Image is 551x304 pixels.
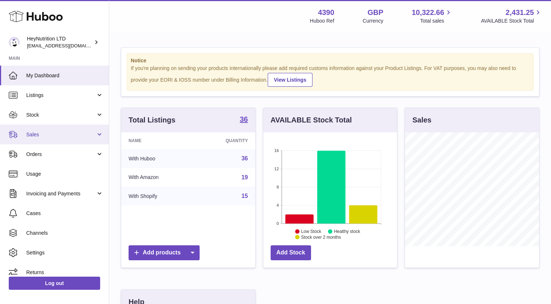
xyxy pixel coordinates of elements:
[26,171,103,178] span: Usage
[121,132,194,149] th: Name
[276,203,279,207] text: 4
[26,190,96,197] span: Invoicing and Payments
[129,245,200,260] a: Add products
[301,229,322,234] text: Low Stock
[26,92,96,99] span: Listings
[276,221,279,226] text: 0
[9,37,20,48] img: info@heynutrition.com
[26,72,103,79] span: My Dashboard
[241,174,248,180] a: 19
[310,17,334,24] div: Huboo Ref
[412,8,444,17] span: 10,322.66
[420,17,452,24] span: Total sales
[241,193,248,199] a: 15
[26,131,96,138] span: Sales
[274,148,279,153] text: 16
[412,115,431,125] h3: Sales
[26,230,103,237] span: Channels
[26,249,103,256] span: Settings
[334,229,361,234] text: Healthy stock
[240,116,248,124] a: 36
[26,210,103,217] span: Cases
[27,43,107,48] span: [EMAIL_ADDRESS][DOMAIN_NAME]
[412,8,452,24] a: 10,322.66 Total sales
[121,187,194,206] td: With Shopify
[131,57,530,64] strong: Notice
[268,73,312,87] a: View Listings
[26,151,96,158] span: Orders
[131,65,530,87] div: If you're planning on sending your products internationally please add required customs informati...
[27,35,93,49] div: HeyNutrition LTD
[271,245,311,260] a: Add Stock
[367,8,383,17] strong: GBP
[271,115,352,125] h3: AVAILABLE Stock Total
[481,8,542,24] a: 2,431.25 AVAILABLE Stock Total
[241,155,248,161] a: 36
[274,167,279,171] text: 12
[301,235,341,240] text: Stock over 2 months
[194,132,255,149] th: Quantity
[9,277,100,290] a: Log out
[318,8,334,17] strong: 4390
[121,168,194,187] td: With Amazon
[505,8,534,17] span: 2,431.25
[481,17,542,24] span: AVAILABLE Stock Total
[121,149,194,168] td: With Huboo
[26,112,96,118] span: Stock
[26,269,103,276] span: Returns
[363,17,383,24] div: Currency
[240,116,248,123] strong: 36
[276,185,279,189] text: 8
[129,115,176,125] h3: Total Listings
